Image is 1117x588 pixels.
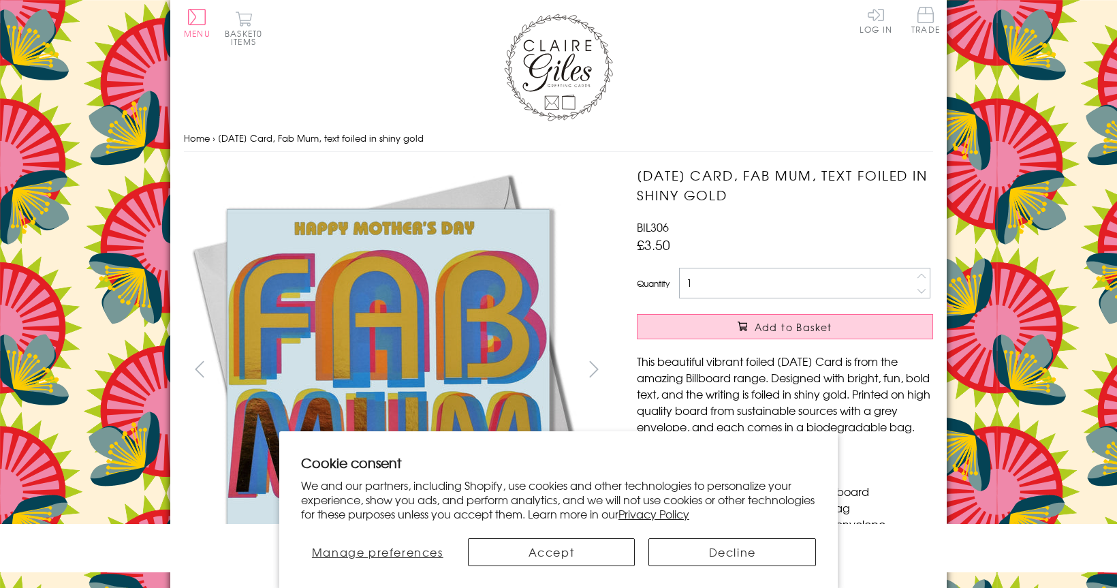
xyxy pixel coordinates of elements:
[184,27,210,40] span: Menu
[637,353,933,435] p: This beautiful vibrant foiled [DATE] Card is from the amazing Billboard range. Designed with brig...
[184,125,933,153] nav: breadcrumbs
[648,538,816,566] button: Decline
[301,453,816,472] h2: Cookie consent
[312,544,443,560] span: Manage preferences
[184,131,210,144] a: Home
[218,131,424,144] span: [DATE] Card, Fab Mum, text foiled in shiny gold
[184,166,593,574] img: Mother's Day Card, Fab Mum, text foiled in shiny gold
[184,9,210,37] button: Menu
[610,166,1018,574] img: Mother's Day Card, Fab Mum, text foiled in shiny gold
[637,314,933,339] button: Add to Basket
[860,7,892,33] a: Log In
[755,320,832,334] span: Add to Basket
[637,277,670,290] label: Quantity
[911,7,940,36] a: Trade
[504,14,613,121] img: Claire Giles Greetings Cards
[637,166,933,205] h1: [DATE] Card, Fab Mum, text foiled in shiny gold
[637,235,670,254] span: £3.50
[468,538,635,566] button: Accept
[184,354,215,384] button: prev
[213,131,215,144] span: ›
[579,354,610,384] button: next
[225,11,262,46] button: Basket0 items
[911,7,940,33] span: Trade
[618,506,689,522] a: Privacy Policy
[637,219,669,235] span: BIL306
[301,538,454,566] button: Manage preferences
[231,27,262,48] span: 0 items
[301,478,816,521] p: We and our partners, including Shopify, use cookies and other technologies to personalize your ex...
